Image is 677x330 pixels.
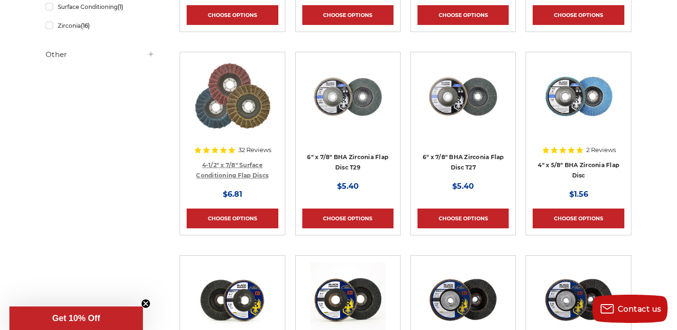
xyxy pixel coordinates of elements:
[196,161,268,179] a: 4-1/2" x 7/8" Surface Conditioning Flap Discs
[223,190,242,199] span: $6.81
[538,161,619,179] a: 4" x 5/8" BHA Zirconia Flap Disc
[46,49,155,60] h5: Other
[9,306,143,330] div: Get 10% OffClose teaser
[586,147,616,153] span: 2 Reviews
[46,17,155,34] a: Zirconia
[307,153,388,171] a: 6" x 7/8" BHA Zirconia Flap Disc T29
[423,153,504,171] a: 6" x 7/8" BHA Zirconia Flap Disc T27
[592,295,668,323] button: Contact us
[302,5,394,25] a: Choose Options
[118,3,123,10] span: (1)
[238,147,271,153] span: 32 Reviews
[569,190,588,199] span: $1.56
[541,59,616,134] img: 4-inch BHA Zirconia flap disc with 40 grit designed for aggressive metal sanding and grinding
[187,209,278,228] a: Choose Options
[533,59,624,150] a: 4-inch BHA Zirconia flap disc with 40 grit designed for aggressive metal sanding and grinding
[417,209,509,228] a: Choose Options
[425,59,501,134] img: Coarse 36 grit BHA Zirconia flap disc, 6-inch, flat T27 for aggressive material removal
[302,59,394,150] a: Black Hawk 6 inch T29 coarse flap discs, 36 grit for efficient material removal
[81,22,90,29] span: (16)
[187,5,278,25] a: Choose Options
[452,182,474,191] span: $5.40
[194,59,271,134] img: Scotch brite flap discs
[417,59,509,150] a: Coarse 36 grit BHA Zirconia flap disc, 6-inch, flat T27 for aggressive material removal
[310,59,386,134] img: Black Hawk 6 inch T29 coarse flap discs, 36 grit for efficient material removal
[141,299,150,308] button: Close teaser
[187,59,278,150] a: Scotch brite flap discs
[618,305,661,314] span: Contact us
[533,5,624,25] a: Choose Options
[533,209,624,228] a: Choose Options
[337,182,359,191] span: $5.40
[52,314,100,323] span: Get 10% Off
[417,5,509,25] a: Choose Options
[302,209,394,228] a: Choose Options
